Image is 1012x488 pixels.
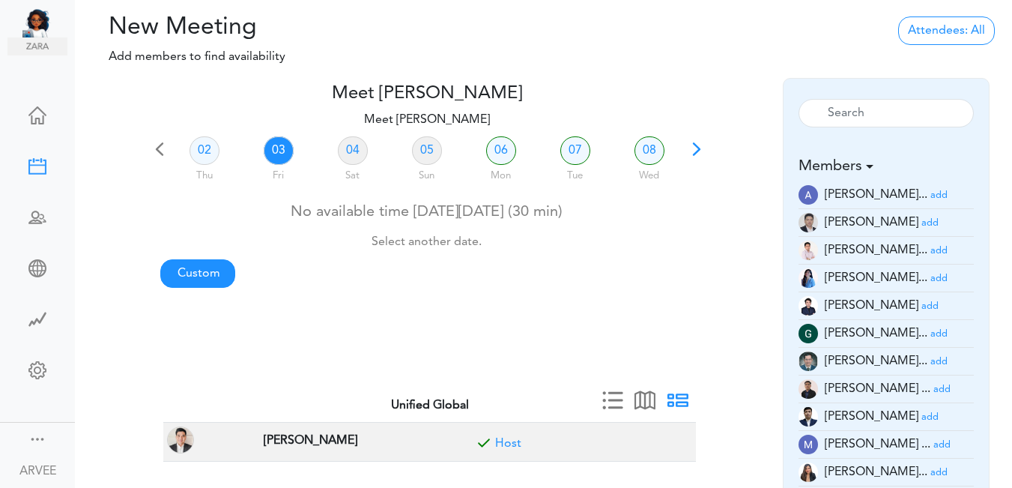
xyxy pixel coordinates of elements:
[473,436,495,458] span: Included for meeting
[7,310,67,325] div: Time Saved
[921,300,939,312] a: add
[825,244,927,256] span: [PERSON_NAME]...
[465,163,536,184] div: Mon
[799,435,818,454] img: wOzMUeZp9uVEwAAAABJRU5ErkJggg==
[825,328,927,340] span: [PERSON_NAME]...
[921,218,939,228] small: add
[799,403,975,431] li: Partner (justine.tala@unifiedglobalph.com)
[921,217,939,229] a: add
[921,301,939,311] small: add
[921,411,939,423] a: add
[799,407,818,427] img: oYmRaigo6CGHQoVEE68UKaYmSv3mcdPtBqv6mR0IswoELyKVAGpf2awGYjY1lJF3I6BneypHs55I8hk2WCirnQq9SYxiZpiWh...
[898,16,995,45] a: Attendees: All
[930,357,948,367] small: add
[930,272,948,284] a: add
[825,411,918,423] span: [PERSON_NAME]
[7,259,67,274] div: Share Meeting Link
[317,163,388,184] div: Sat
[930,329,948,339] small: add
[930,355,948,367] a: add
[264,136,294,165] a: 03
[7,361,67,376] div: Change Settings
[149,111,704,129] p: Meet [PERSON_NAME]
[825,272,927,284] span: [PERSON_NAME]...
[799,296,818,316] img: Z
[160,259,235,288] a: Custom
[19,463,56,481] div: ARVEE
[86,13,376,42] h2: New Meeting
[825,217,918,229] span: [PERSON_NAME]
[486,136,516,165] a: 06
[7,354,67,390] a: Change Settings
[391,163,462,184] div: Sun
[930,466,948,478] a: add
[933,383,951,395] a: add
[167,427,194,454] img: ARVEE FLORES(a.flores@unified-accounting.com, TAX PARTNER at Corona, CA, USA)
[799,181,975,209] li: Tax Manager (a.banaga@unified-accounting.com)
[539,163,610,184] div: Tue
[799,324,818,343] img: wEqpdqGJg0NqAAAAABJRU5ErkJggg==
[7,106,67,121] div: Home
[495,438,521,450] a: Included for meeting
[933,385,951,394] small: add
[799,185,818,205] img: E70kTnhEtDRAIGhEjAgBAJGBAiAQNCJGBAiAQMCJGAASESMCBEAgaESMCAEAkYECIBA0IkYECIBAwIkYABIRIwIEQCBoRIwIA...
[799,431,975,459] li: Tax Advisor (mc.talley@unified-accounting.com)
[149,144,170,165] span: Previous 7 days
[28,430,46,445] div: Show menu and text
[799,376,975,403] li: Tax Manager (jm.atienza@unified-accounting.com)
[930,468,948,478] small: add
[560,136,590,165] a: 07
[799,241,818,260] img: Z
[799,292,975,320] li: Tax Admin (e.dayan@unified-accounting.com)
[921,412,939,422] small: add
[799,265,975,292] li: Tax Manager (c.madayag@unified-accounting.com)
[799,213,818,232] img: 9k=
[825,189,927,201] span: [PERSON_NAME]...
[260,429,361,451] span: TAX PARTNER at Corona, CA, USA
[930,244,948,256] a: add
[686,144,707,165] span: Next 7 days
[799,320,975,348] li: Tax Manager (g.magsino@unified-accounting.com)
[930,246,948,256] small: add
[799,459,975,487] li: Tax Accountant (mc.cabasan@unified-accounting.com)
[933,440,951,450] small: add
[799,237,975,265] li: Tax Supervisor (am.latonio@unified-accounting.com)
[412,136,442,165] a: 05
[86,48,376,66] p: Add members to find availability
[169,163,240,184] div: Thu
[930,328,948,340] a: add
[799,209,975,237] li: Tax Supervisor (a.millos@unified-accounting.com)
[799,352,818,371] img: 2Q==
[149,83,704,105] h4: Meet [PERSON_NAME]
[825,355,927,367] span: [PERSON_NAME]...
[338,136,368,165] a: 04
[634,136,664,165] a: 08
[799,379,818,399] img: 9k=
[825,466,927,478] span: [PERSON_NAME]...
[28,430,46,451] a: Change side menu
[799,157,975,175] h5: Members
[930,190,948,200] small: add
[243,163,314,184] div: Fri
[7,208,67,223] div: Schedule Team Meeting
[930,189,948,201] a: add
[933,439,951,451] a: add
[190,136,219,165] a: 02
[391,400,469,412] strong: Unified Global
[1,453,73,487] a: ARVEE
[22,7,67,37] img: Unified Global - Powered by TEAMCAL AI
[799,99,975,127] input: Search
[930,274,948,283] small: add
[825,300,918,312] span: [PERSON_NAME]
[7,157,67,172] div: New Meeting
[825,383,930,395] span: [PERSON_NAME] ...
[264,435,357,447] strong: [PERSON_NAME]
[799,268,818,288] img: 2Q==
[799,348,975,376] li: Tax Admin (i.herrera@unified-accounting.com)
[7,37,67,55] img: zara.png
[799,463,818,482] img: t+ebP8ENxXARE3R9ZYAAAAASUVORK5CYII=
[291,205,563,249] span: No available time [DATE][DATE] (30 min)
[825,439,930,451] span: [PERSON_NAME] ...
[372,236,482,248] small: Select another date.
[613,163,685,184] div: Wed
